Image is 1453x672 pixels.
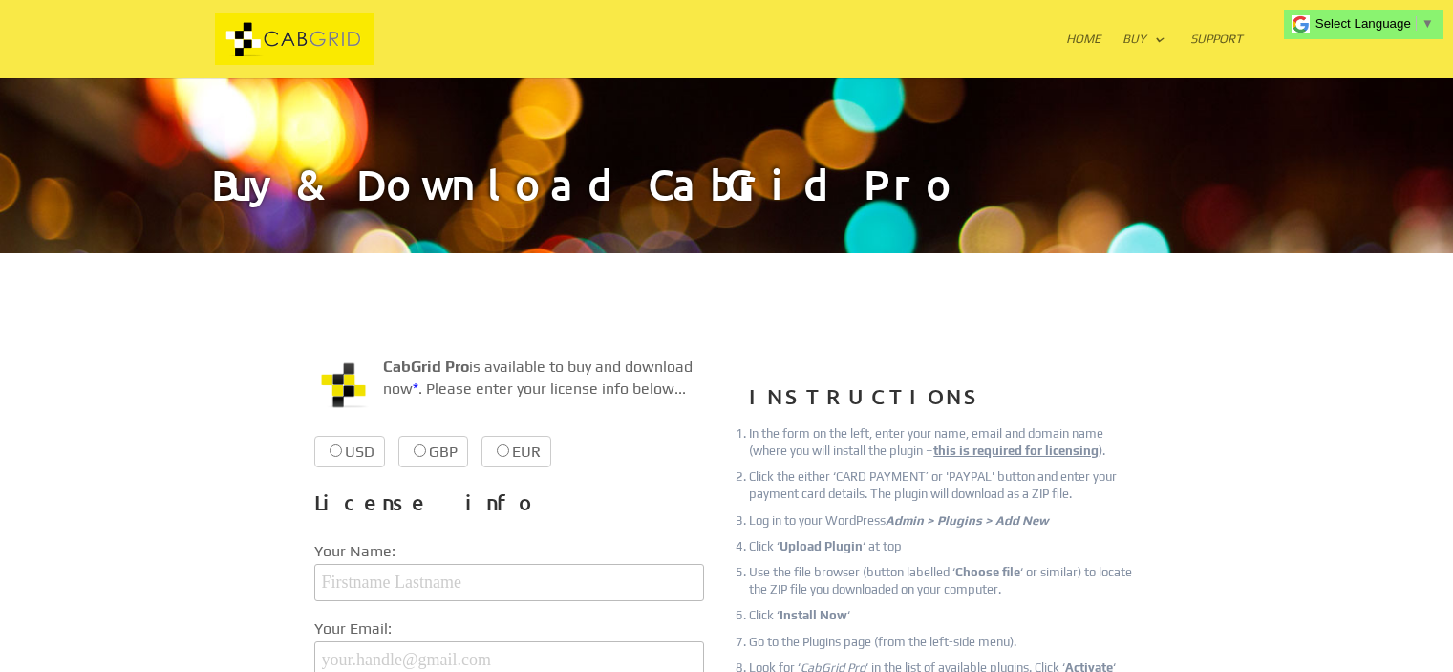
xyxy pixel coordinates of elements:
[886,513,1049,528] em: Admin > Plugins > Add New
[749,564,1139,598] li: Use the file browser (button labelled ‘ ‘ or similar) to locate the ZIP file you downloaded on yo...
[314,539,704,564] label: Your Name:
[481,436,551,467] label: EUR
[749,607,1139,624] li: Click ‘ ‘
[749,378,1139,425] h3: INSTRUCTIONS
[749,538,1139,555] li: Click ‘ ‘ at top
[1315,16,1411,31] span: Select Language
[749,634,1139,651] li: Go to the Plugins page (from the left-side menu).
[314,436,385,467] label: USD
[933,444,1099,458] u: this is required for licensing
[314,617,704,641] label: Your Email:
[749,468,1139,503] li: Click the either ‘CARD PAYMENT’ or 'PAYPAL' button and enter your payment card details. The plugi...
[211,163,1243,253] h1: Buy & Download CabGrid Pro
[749,425,1139,460] li: In the form on the left, enter your name, email and domain name (where you will install the plugi...
[383,358,469,376] strong: CabGrid Pro
[497,444,509,457] input: EUR
[749,512,1139,530] li: Log in to your WordPress
[780,608,847,622] strong: Install Now
[215,13,375,66] img: CabGrid
[1122,33,1165,78] a: Buy
[1066,33,1101,78] a: Home
[1416,16,1417,31] span: ​
[314,357,704,415] p: is available to buy and download now . Please enter your license info below...
[1190,33,1243,78] a: Support
[955,565,1020,579] strong: Choose file
[330,444,342,457] input: USD
[314,484,704,531] h3: License info
[1421,16,1434,31] span: ▼
[314,357,372,414] img: CabGrid WordPress Plugin
[398,436,468,467] label: GBP
[1315,16,1434,31] a: Select Language​
[314,564,704,601] input: Firstname Lastname
[780,539,863,553] strong: Upload Plugin
[414,444,426,457] input: GBP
